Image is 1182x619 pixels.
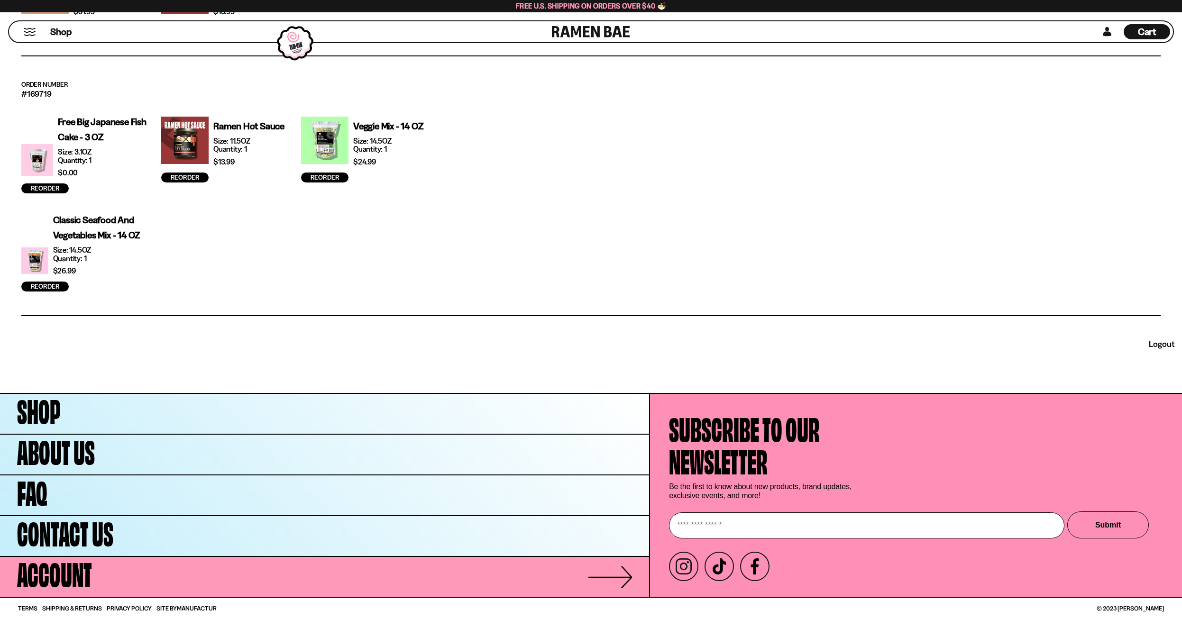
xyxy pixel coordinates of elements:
[17,515,113,547] span: Contact Us
[42,605,102,611] a: Shipping & Returns
[1067,511,1149,538] button: Submit
[58,169,149,177] p: $0.00
[213,137,284,146] p: Size: 11.5OZ
[53,212,149,243] p: Classic Seafood and Vegetables Mix - 14 OZ
[21,90,1161,98] p: #169719
[213,118,284,134] p: Ramen Hot Sauce
[161,173,209,182] a: Reorder
[156,605,217,611] span: Site By
[17,393,61,425] span: Shop
[53,267,149,275] p: $26.99
[17,474,47,507] span: FAQ
[1149,339,1175,349] a: logout
[58,148,149,156] p: Size: 3.1OZ
[177,604,217,612] a: Manufactur
[107,605,152,611] a: Privacy Policy
[23,28,36,36] button: Mobile Menu Trigger
[21,183,69,193] a: Reorder
[213,145,284,154] p: Quantity: 1
[17,434,95,466] span: About Us
[213,158,284,166] p: $13.99
[1097,605,1164,611] span: © 2023 [PERSON_NAME]
[1138,26,1156,37] span: Cart
[301,173,348,182] a: Reorder
[21,80,1161,90] p: Order Number
[669,512,1064,538] input: Enter your email
[53,255,149,263] p: Quantity: 1
[58,156,149,165] p: Quantity: 1
[17,556,92,588] span: Account
[669,482,859,500] p: Be the first to know about new products, brand updates, exclusive events, and more!
[50,26,72,38] span: Shop
[516,1,666,10] span: Free U.S. Shipping on Orders over $40 🍜
[353,118,423,134] p: Veggie Mix - 14 OZ
[50,24,72,39] a: Shop
[18,605,37,611] a: Terms
[53,246,149,255] p: Size: 14.5OZ
[353,137,423,146] p: Size: 14.5OZ
[21,282,69,291] a: Reorder
[669,411,820,475] h4: Subscribe to our newsletter
[353,158,423,166] p: $24.99
[1124,21,1170,42] div: Cart
[58,114,149,145] p: Free Big Japanese Fish Cake - 3 OZ
[353,145,423,154] p: Quantity: 1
